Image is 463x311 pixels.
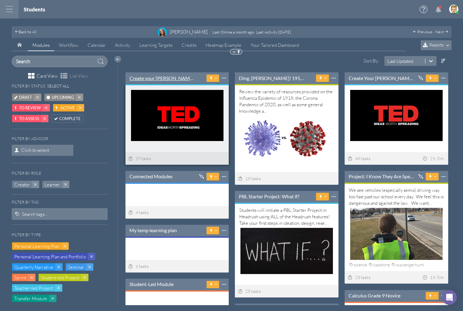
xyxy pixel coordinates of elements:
[170,29,208,35] div: [PERSON_NAME]
[435,29,449,34] a: Next
[14,295,47,302] span: Transfer Module
[236,50,241,54] img: Pin to Top
[437,274,440,281] div: 0
[440,155,445,162] div: m
[59,42,78,48] span: Workflow
[440,274,445,281] div: m
[12,232,41,237] h6: Filter by type
[421,40,452,50] button: Reports
[437,155,440,162] div: 0
[239,75,306,82] a: Ding, [PERSON_NAME]! 1918 Flu vs. 2020 Corona
[88,42,106,48] span: Calendar
[413,29,432,34] a: Previous
[14,181,30,188] span: Creator
[246,39,304,51] a: Your Tailored Dashboard
[352,58,381,64] label: Sort By:
[129,156,151,161] span: 29 tasks
[14,264,53,270] span: Quarterly Narrative
[115,42,130,48] span: Activity
[177,39,201,51] a: Credits
[238,176,261,181] span: 18 tasks
[129,227,177,234] a: My temp learning plan
[12,136,48,141] h6: Filter by Advisor
[129,210,149,215] span: 4 tasks
[129,173,173,180] a: Connected Modules
[430,155,433,162] div: 2
[52,94,74,101] span: Upcoming
[19,115,39,122] span: To Assess
[435,29,444,34] span: Next
[212,30,232,34] span: Last Online
[12,171,41,176] h6: Filter by role
[12,145,73,156] span: Click to select
[239,193,299,200] a: PBL Starter Project: What if?
[28,39,54,51] a: Modules
[47,84,69,88] h6: Select All
[349,292,400,299] a: Calculus Grade 9 Novice
[18,29,36,34] span: Back to All
[129,281,174,288] a: Student-Led Module
[240,116,333,161] img: summary thumbnail
[32,42,50,48] span: Modules
[68,264,84,270] span: Seminar
[12,84,45,88] h6: Filter by status
[433,274,437,281] div: h
[391,261,425,269] div: scavengerhunt
[349,261,368,269] div: science
[256,30,277,34] span: Last Activity
[240,228,333,274] img: summary thumbnail
[350,208,443,260] img: summary thumbnail
[201,39,246,51] a: Heatmap Example
[70,73,88,79] span: List View
[350,90,443,141] img: summary thumbnail
[54,39,83,51] a: Workflow
[348,275,371,280] span: 23 tasks
[12,56,108,67] input: Search
[442,290,457,305] div: Open Intercom Messenger
[15,29,36,35] a: Back to All
[135,39,177,51] a: Learning Targets
[37,73,58,79] span: Card View
[14,253,86,260] span: Personal Learning Plan and Portfolio
[129,75,196,82] a: Create your [PERSON_NAME] Talk - Demo Crew
[14,274,26,281] span: Sprint
[12,200,108,204] h6: Filter by tag
[348,156,371,161] span: 48 tasks
[83,39,110,51] a: Calendar
[212,30,256,34] div: : a month ago
[430,274,433,281] div: 1
[14,285,53,291] span: Teacher-led Project
[256,30,291,34] div: : [DATE]
[59,115,81,122] span: Complete
[19,94,32,101] span: Draft
[60,105,75,111] span: Active
[429,42,444,47] span: Reports
[41,274,79,281] span: Student-led Project
[433,155,437,162] div: h
[238,289,261,294] span: 25 tasks
[368,261,391,269] div: capstone
[14,243,59,249] span: Personal Learning Plan
[349,173,416,180] a: Project: I Know They Are Speeding
[19,105,41,111] span: To Review
[129,264,149,269] span: 6 tasks
[44,181,60,188] span: Learner
[349,187,444,258] div: We see vehicles (especially semis) driving way too fast past our school every day. We feel this i...
[239,88,334,160] div: Review the variety of resources provided on the Influenza Epidemic of 1918, the Corona Pandemic o...
[349,75,416,82] a: Create Your [PERSON_NAME] Talk-----
[110,39,135,51] a: Activity
[387,58,413,64] div: Last Updated
[131,90,223,141] img: summary thumbnail
[239,207,334,273] div: Students will initiate a PBL Starter Project in Headrush using ALL of the Headrush features! Take...
[158,27,167,37] img: image
[22,211,47,217] div: Search tags...
[417,29,432,34] span: Previous
[449,5,458,14] img: image
[139,42,172,48] span: Learning Targets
